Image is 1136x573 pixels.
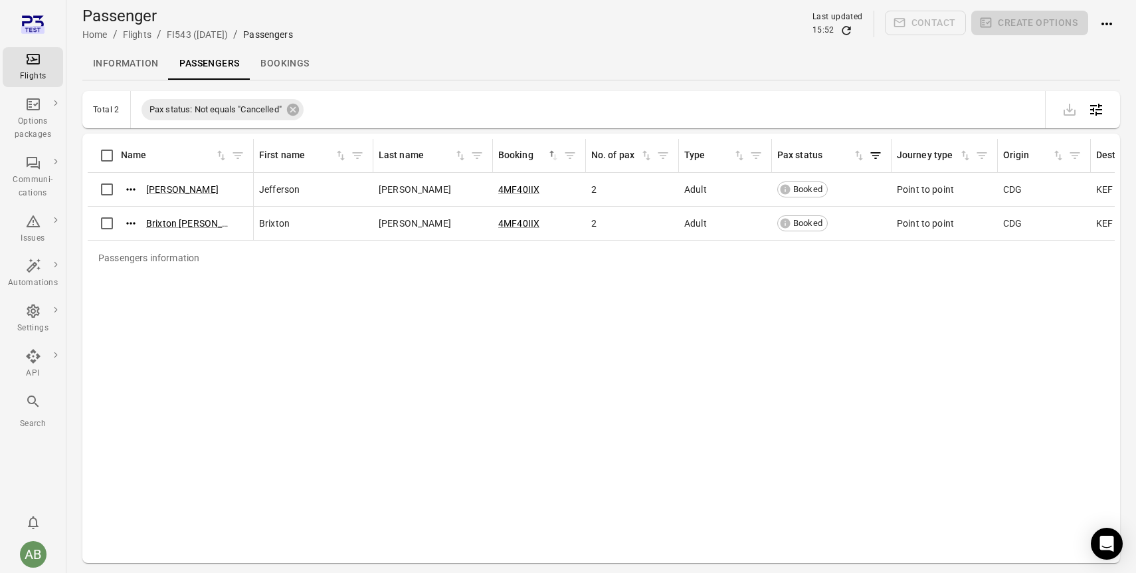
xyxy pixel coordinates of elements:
[897,217,954,230] span: Point to point
[653,146,673,166] button: Filter by no. of pax
[379,148,467,163] div: Sort by last name in ascending order
[812,24,834,37] div: 15:52
[233,27,238,43] li: /
[897,148,959,163] div: Journey type
[591,217,597,230] span: 2
[684,148,746,163] span: Type
[972,146,992,166] button: Filter by journey type
[8,115,58,142] div: Options packages
[8,70,58,83] div: Flights
[3,390,63,434] button: Search
[259,148,347,163] span: First name
[121,179,141,199] button: Actions
[866,146,886,166] button: Filter by pax status
[259,148,347,163] div: Sort by first name in ascending order
[8,232,58,245] div: Issues
[1056,102,1083,115] span: Please make a selection to export
[259,148,334,163] div: First name
[3,151,63,204] a: Communi-cations
[684,148,746,163] div: Sort by type in ascending order
[560,146,580,166] button: Filter by booking
[1096,183,1113,196] span: KEF
[591,183,597,196] span: 2
[93,105,120,114] div: Total 2
[1065,146,1085,166] button: Filter by origin
[146,218,251,229] a: Brixton [PERSON_NAME]
[812,11,863,24] div: Last updated
[123,29,151,40] a: Flights
[684,183,707,196] span: Adult
[82,27,293,43] nav: Breadcrumbs
[8,322,58,335] div: Settings
[840,24,853,37] button: Refresh data
[3,209,63,249] a: Issues
[347,146,367,166] button: Filter by first name
[897,183,954,196] span: Point to point
[3,344,63,384] a: API
[82,48,1120,80] nav: Local navigation
[777,148,866,163] span: Pax status
[591,148,653,163] div: Sort by no. of pax in ascending order
[3,299,63,339] a: Settings
[20,509,47,536] button: Notifications
[259,183,300,196] span: Jefferson
[971,11,1088,37] span: Please make a selection to create an option package
[1091,528,1123,560] div: Open Intercom Messenger
[259,217,290,230] span: Brixton
[498,148,547,163] div: Booking
[379,183,451,196] span: [PERSON_NAME]
[1003,217,1022,230] span: CDG
[777,148,866,163] div: Sort by pax status in ascending order
[15,536,52,573] button: Aslaug Bjarnadottir
[121,148,215,163] div: Name
[82,48,169,80] a: Information
[1003,148,1052,163] div: Origin
[789,183,827,196] span: Booked
[167,29,228,40] a: FI543 ([DATE])
[379,148,467,163] span: Last name
[1003,148,1065,163] div: Sort by origin in ascending order
[1003,148,1065,163] span: Origin
[8,417,58,431] div: Search
[897,148,972,163] span: Journey type
[498,218,539,229] a: 4MF40IIX
[88,241,210,275] div: Passengers information
[591,148,640,163] div: No. of pax
[684,217,707,230] span: Adult
[121,148,228,163] div: Sort by name in ascending order
[467,146,487,166] span: Filter by last name
[1083,96,1109,123] button: Open table configuration
[8,277,58,290] div: Automations
[169,48,250,80] a: Passengers
[243,28,293,41] div: Passengers
[113,27,118,43] li: /
[157,27,161,43] li: /
[746,146,766,166] button: Filter by type
[142,103,290,116] span: Pax status: Not equals "Cancelled"
[1093,11,1120,37] button: Actions
[250,48,320,80] a: Bookings
[146,184,219,195] a: [PERSON_NAME]
[498,184,539,195] a: 4MF40IIX
[789,217,827,230] span: Booked
[121,148,228,163] span: Name
[3,47,63,87] a: Flights
[1003,183,1022,196] span: CDG
[498,148,560,163] div: Sort by booking in descending order
[684,148,733,163] div: Type
[591,148,653,163] span: No. of pax
[142,99,304,120] div: Pax status: Not equals "Cancelled"
[121,213,141,233] button: Actions
[3,254,63,294] a: Automations
[8,367,58,380] div: API
[379,148,454,163] div: Last name
[1096,217,1113,230] span: KEF
[228,146,248,166] button: Filter by name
